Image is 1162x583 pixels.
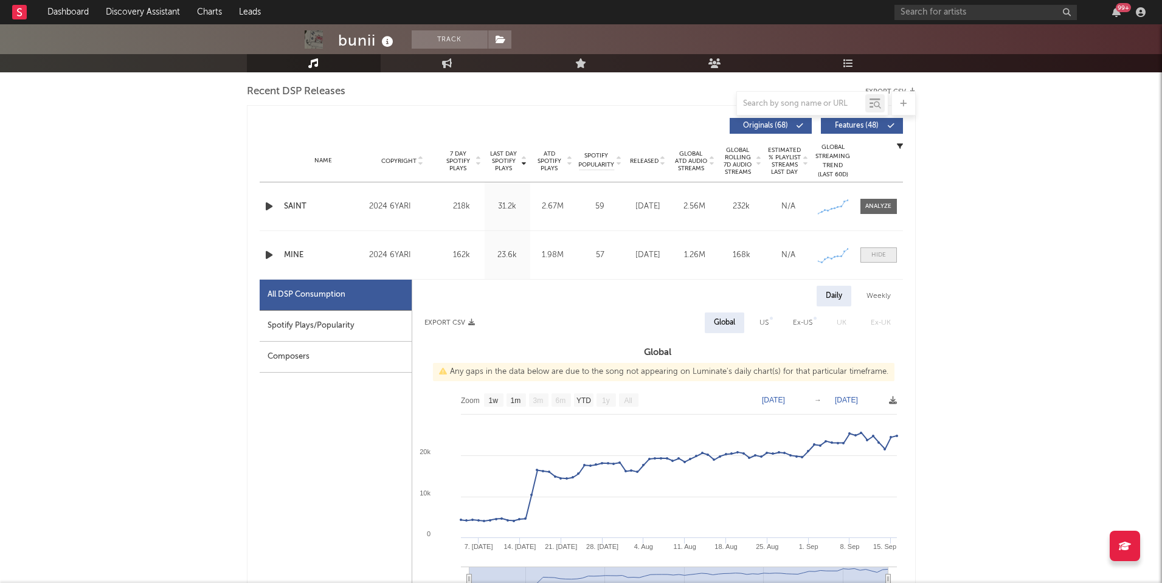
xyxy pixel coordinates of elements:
text: 14. [DATE] [503,543,536,550]
div: 2.67M [533,201,573,213]
div: 168k [721,249,762,261]
button: Export CSV [865,88,916,95]
span: Global ATD Audio Streams [674,150,708,172]
text: 1y [602,396,610,405]
div: Global Streaming Trend (Last 60D) [815,143,851,179]
div: Daily [817,286,851,306]
div: US [759,316,769,330]
text: [DATE] [835,396,858,404]
div: N/A [768,249,809,261]
div: 31.2k [488,201,527,213]
div: All DSP Consumption [260,280,412,311]
text: 6m [555,396,565,405]
text: 20k [420,448,431,455]
div: Name [284,156,364,165]
button: Track [412,30,488,49]
div: Any gaps in the data below are due to the song not appearing on Luminate's daily chart(s) for tha... [433,363,894,381]
button: Features(48) [821,118,903,134]
div: 57 [579,249,621,261]
text: Zoom [461,396,480,405]
text: 10k [420,489,431,497]
span: Estimated % Playlist Streams Last Day [768,147,801,176]
div: [DATE] [628,201,668,213]
button: Originals(68) [730,118,812,134]
div: Composers [260,342,412,373]
div: 59 [579,201,621,213]
div: Spotify Plays/Popularity [260,311,412,342]
text: 11. Aug [673,543,696,550]
span: Recent DSP Releases [247,85,345,99]
span: Released [630,157,659,165]
div: 2024 6YARI [369,199,435,214]
div: [DATE] [628,249,668,261]
div: N/A [768,201,809,213]
div: 1.98M [533,249,573,261]
text: [DATE] [762,396,785,404]
text: 8. Sep [840,543,859,550]
h3: Global [412,345,903,360]
span: Global Rolling 7D Audio Streams [721,147,755,176]
span: Originals ( 68 ) [738,122,794,129]
div: Weekly [857,286,900,306]
div: bunii [338,30,396,50]
text: 1w [488,396,498,405]
div: 232k [721,201,762,213]
a: SAINT [284,201,364,213]
div: 2.56M [674,201,715,213]
div: All DSP Consumption [268,288,345,302]
text: 4. Aug [634,543,652,550]
div: 1.26M [674,249,715,261]
text: 25. Aug [756,543,778,550]
text: All [624,396,632,405]
text: 1m [510,396,520,405]
text: YTD [576,396,590,405]
div: 99 + [1116,3,1131,12]
div: 23.6k [488,249,527,261]
text: 18. Aug [714,543,737,550]
div: Ex-US [793,316,812,330]
button: Export CSV [424,319,475,326]
span: Features ( 48 ) [829,122,885,129]
text: 3m [533,396,543,405]
text: 0 [426,530,430,537]
text: 28. [DATE] [586,543,618,550]
text: → [814,396,821,404]
text: 7. [DATE] [464,543,493,550]
button: 99+ [1112,7,1121,17]
a: MINE [284,249,364,261]
div: Global [714,316,735,330]
div: 2024 6YARI [369,248,435,263]
text: 21. [DATE] [545,543,577,550]
span: Last Day Spotify Plays [488,150,520,172]
input: Search for artists [894,5,1077,20]
div: 162k [442,249,482,261]
span: 7 Day Spotify Plays [442,150,474,172]
span: ATD Spotify Plays [533,150,565,172]
input: Search by song name or URL [737,99,865,109]
span: Spotify Popularity [578,151,614,170]
text: 15. Sep [873,543,896,550]
text: 1. Sep [798,543,818,550]
span: Copyright [381,157,417,165]
div: 218k [442,201,482,213]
